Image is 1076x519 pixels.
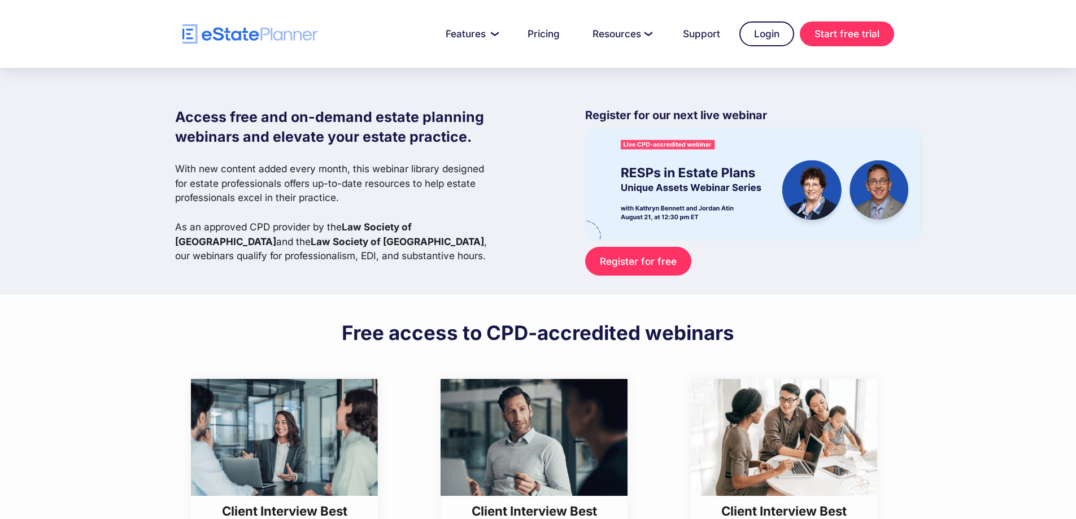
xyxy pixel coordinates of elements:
strong: Law Society of [GEOGRAPHIC_DATA] [175,221,412,247]
p: Register for our next live webinar [585,107,921,129]
a: Register for free [585,247,691,276]
a: Features [432,23,508,45]
p: With new content added every month, this webinar library designed for estate professionals offers... [175,162,496,263]
strong: Law Society of [GEOGRAPHIC_DATA] [311,235,484,247]
h1: Access free and on-demand estate planning webinars and elevate your estate practice. [175,107,496,147]
a: Pricing [514,23,573,45]
a: Support [669,23,734,45]
img: eState Academy webinar [585,129,921,239]
a: Start free trial [800,21,894,46]
a: Resources [579,23,664,45]
a: home [182,24,318,44]
a: Login [739,21,794,46]
h2: Free access to CPD-accredited webinars [342,320,734,345]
